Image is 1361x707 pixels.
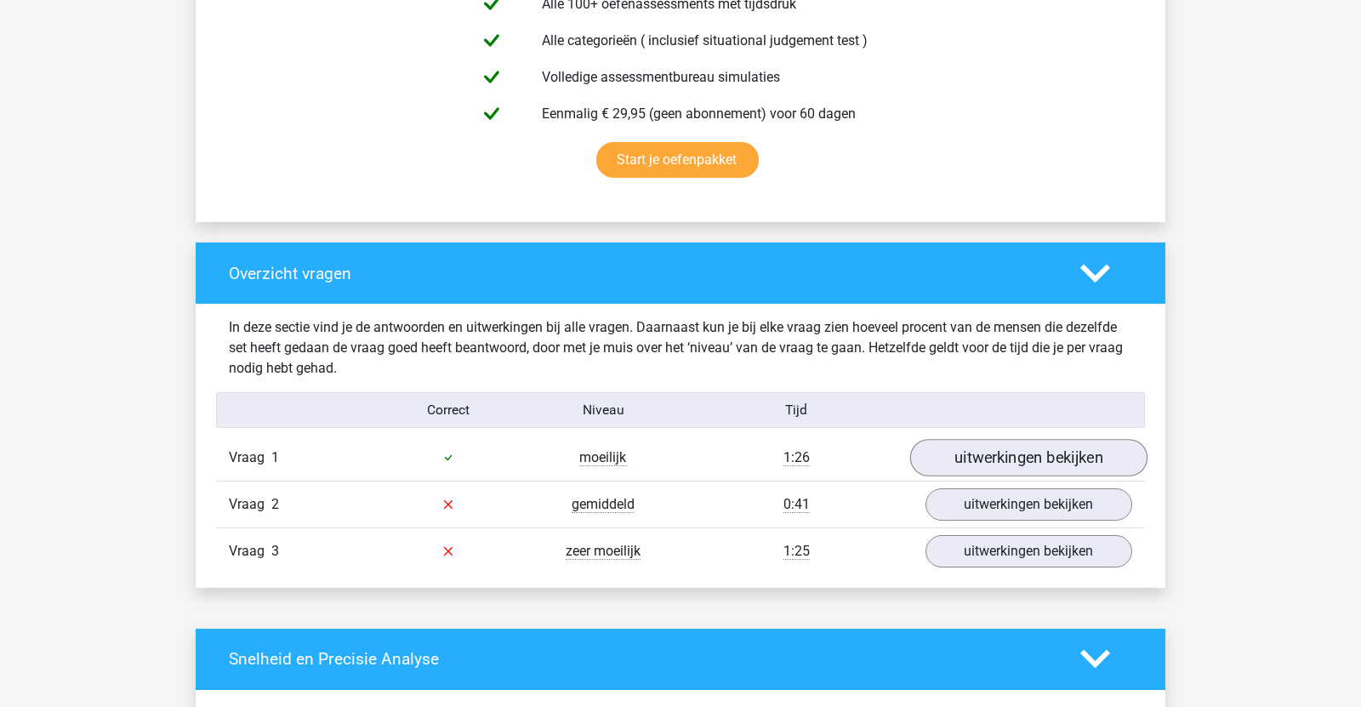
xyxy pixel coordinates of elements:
[372,400,527,420] div: Correct
[783,543,810,560] span: 1:25
[680,400,913,420] div: Tijd
[216,317,1145,379] div: In deze sectie vind je de antwoorden en uitwerkingen bij alle vragen. Daarnaast kun je bij elke v...
[271,449,279,465] span: 1
[925,535,1132,567] a: uitwerkingen bekijken
[229,494,271,515] span: Vraag
[572,496,635,513] span: gemiddeld
[271,496,279,512] span: 2
[229,448,271,468] span: Vraag
[229,541,271,562] span: Vraag
[271,543,279,559] span: 3
[783,449,810,466] span: 1:26
[566,543,641,560] span: zeer moeilijk
[580,449,627,466] span: moeilijk
[910,439,1147,476] a: uitwerkingen bekijken
[526,400,680,420] div: Niveau
[229,264,1055,283] h4: Overzicht vragen
[925,488,1132,521] a: uitwerkingen bekijken
[783,496,810,513] span: 0:41
[229,649,1055,669] h4: Snelheid en Precisie Analyse
[596,142,759,178] a: Start je oefenpakket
